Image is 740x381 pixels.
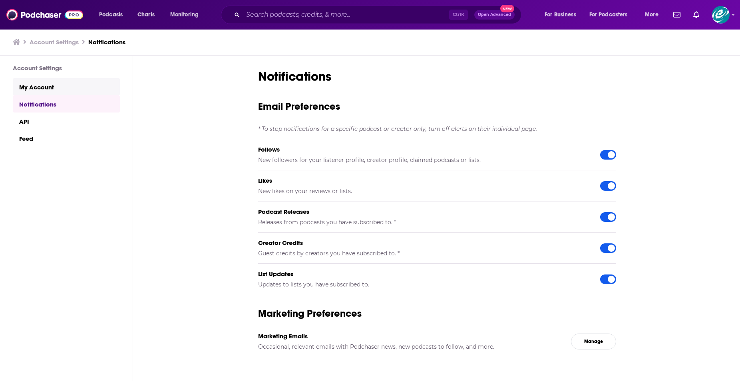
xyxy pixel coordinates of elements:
[258,156,587,164] h5: New followers for your listener profile, creator profile, claimed podcasts or lists.
[539,8,586,21] button: open menu
[584,8,639,21] button: open menu
[478,13,511,17] span: Open Advanced
[712,6,730,24] button: Show profile menu
[13,113,120,130] a: API
[258,188,587,195] h5: New likes on your reviews or lists.
[13,78,120,95] a: My Account
[258,208,587,215] h5: Podcast Releases
[712,6,730,24] span: Logged in as Resurrection
[258,307,616,320] h3: Marketing Preferences
[449,10,468,20] span: Ctrl K
[30,38,79,46] a: Account Settings
[645,9,658,20] span: More
[13,95,120,113] a: Notifications
[258,239,587,247] h5: Creator Credits
[258,281,587,288] h5: Updates to lists you have subscribed to.
[258,177,587,184] h5: Likes
[639,8,668,21] button: open menu
[258,332,558,340] h5: Marketing Emails
[170,9,199,20] span: Monitoring
[690,8,702,22] a: Show notifications dropdown
[258,250,587,257] h5: Guest credits by creators you have subscribed to. *
[229,6,529,24] div: Search podcasts, credits, & more...
[137,9,155,20] span: Charts
[474,10,515,20] button: Open AdvancedNew
[13,130,120,147] a: Feed
[500,5,515,12] span: New
[6,7,83,22] img: Podchaser - Follow, Share and Rate Podcasts
[571,334,616,349] a: Manage
[165,8,209,21] button: open menu
[99,9,123,20] span: Podcasts
[88,38,125,46] a: Notifications
[243,8,449,21] input: Search podcasts, credits, & more...
[545,9,576,20] span: For Business
[13,64,120,72] h3: Account Settings
[258,69,616,84] h1: Notifications
[258,343,558,350] h5: Occasional, relevant emails with Podchaser news, new podcasts to follow, and more.
[258,270,587,278] h5: List Updates
[258,146,587,153] h5: Follows
[258,125,616,132] h5: * To stop notifications for a specific podcast or creator only, turn off alerts on their individu...
[132,8,159,21] a: Charts
[93,8,133,21] button: open menu
[258,100,616,113] h3: Email Preferences
[712,6,730,24] img: User Profile
[589,9,628,20] span: For Podcasters
[258,219,587,226] h5: Releases from podcasts you have subscribed to. *
[670,8,684,22] a: Show notifications dropdown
